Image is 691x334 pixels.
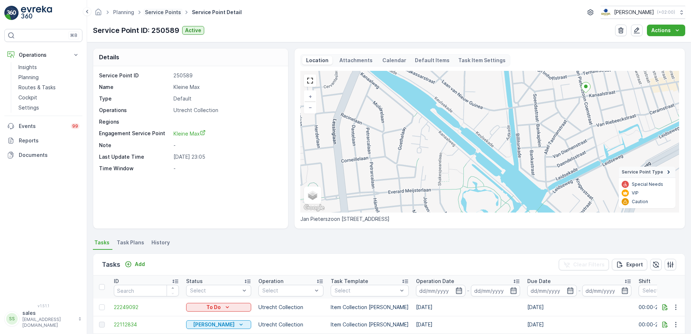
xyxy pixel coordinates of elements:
p: Routes & Tasks [18,84,56,91]
p: Calendar [382,57,406,64]
span: Tasks [94,239,110,246]
a: Kleine Max [173,130,280,137]
span: Task Plans [117,239,144,246]
button: [PERSON_NAME](+02:00) [601,6,685,19]
input: dd/mm/yyyy [582,285,632,296]
p: ID [114,278,119,285]
a: Planning [16,72,82,82]
p: Status [186,278,203,285]
p: Type [99,95,171,102]
p: Tasks [102,260,120,270]
p: Select [262,287,312,294]
p: Kleine Max [173,83,280,91]
p: Task Template [331,278,368,285]
p: Jan Pieterszoon [STREET_ADDRESS] [300,215,679,223]
p: Settings [18,104,39,111]
img: logo_light-DOdMpM7g.png [21,6,52,20]
div: Toggle Row Selected [99,304,105,310]
p: Item Collection [PERSON_NAME] [331,304,409,311]
p: [PERSON_NAME] [193,321,235,328]
p: Planning [18,74,39,81]
p: Task Item Settings [458,57,506,64]
a: Open this area in Google Maps (opens a new window) [302,203,326,213]
a: Planning [113,9,134,15]
p: Details [99,53,119,61]
button: Active [182,26,204,35]
p: [EMAIL_ADDRESS][DOMAIN_NAME] [22,317,74,328]
button: To Do [186,303,251,312]
a: Reports [4,133,82,148]
button: Export [612,259,647,270]
td: [DATE] [524,316,635,333]
p: - [173,165,280,172]
button: Add [122,260,148,269]
a: Service Points [145,9,181,15]
p: Insights [18,64,37,71]
p: Service Point ID [99,72,171,79]
span: History [151,239,170,246]
p: Last Update Time [99,153,171,160]
p: [PERSON_NAME] [614,9,654,16]
a: 22112834 [114,321,179,328]
p: [DATE] 23:05 [173,153,280,160]
span: + [309,93,312,99]
div: SS [6,313,18,325]
a: Documents [4,148,82,162]
input: dd/mm/yyyy [527,285,577,296]
button: Actions [647,25,685,36]
a: Insights [16,62,82,72]
span: − [309,104,312,110]
p: Caution [632,199,648,205]
p: Default Items [415,57,450,64]
p: Service Point ID: 250589 [93,25,179,36]
span: Service Point Detail [190,9,243,16]
p: - [173,142,280,149]
p: Time Window [99,165,171,172]
input: dd/mm/yyyy [471,285,520,296]
a: Zoom In [305,91,316,102]
p: Due Date [527,278,551,285]
button: Geen Afval [186,320,251,329]
span: Kleine Max [173,130,206,137]
p: Clear Filters [573,261,605,268]
p: Export [626,261,643,268]
p: Name [99,83,171,91]
a: Cockpit [16,93,82,103]
p: Add [135,261,145,268]
p: Shift [639,278,651,285]
p: Active [185,27,201,34]
a: 22249092 [114,304,179,311]
a: Layers [305,187,321,203]
img: logo [4,6,19,20]
a: Settings [16,103,82,113]
p: Select [335,287,398,294]
p: Operation [258,278,283,285]
p: Events [19,123,66,130]
td: [DATE] [524,299,635,316]
p: Note [99,142,171,149]
div: Toggle Row Selected [99,322,105,327]
button: Operations [4,48,82,62]
p: To Do [206,304,221,311]
p: Utrecht Collection [258,304,323,311]
p: ( +02:00 ) [657,9,675,15]
p: 99 [72,123,78,129]
td: [DATE] [412,299,524,316]
p: Regions [99,118,171,125]
p: Actions [651,27,671,34]
button: Clear Filters [559,259,609,270]
p: Utrecht Collection [258,321,323,328]
a: Events99 [4,119,82,133]
p: Operation Date [416,278,454,285]
a: Routes & Tasks [16,82,82,93]
span: v 1.51.1 [4,304,82,308]
img: Google [302,203,326,213]
p: Default [173,95,280,102]
p: 250589 [173,72,280,79]
p: Engagement Service Point [99,130,171,137]
p: Cockpit [18,94,37,101]
p: Operations [19,51,68,59]
td: [DATE] [412,316,524,333]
